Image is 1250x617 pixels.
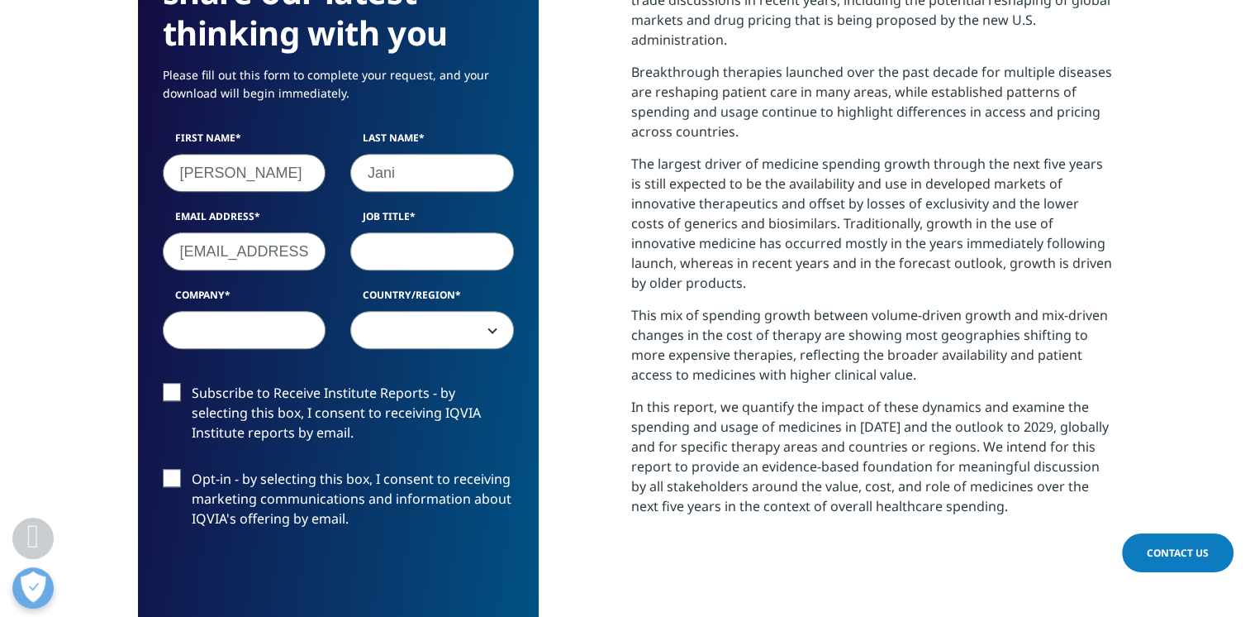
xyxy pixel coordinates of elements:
span: Contact Us [1147,546,1209,560]
label: Last Name [350,131,514,154]
p: Breakthrough therapies launched over the past decade for multiple diseases are reshaping patient ... [631,62,1113,154]
label: Company [163,288,326,311]
p: In this report, we quantify the impact of these dynamics and examine the spending and usage of me... [631,397,1113,529]
label: Email Address [163,209,326,232]
label: Opt-in - by selecting this box, I consent to receiving marketing communications and information a... [163,469,514,538]
p: This mix of spending growth between volume-driven growth and mix-driven changes in the cost of th... [631,305,1113,397]
label: First Name [163,131,326,154]
p: Please fill out this form to complete your request, and your download will begin immediately. [163,66,514,115]
label: Country/Region [350,288,514,311]
button: Open Preferences [12,567,54,609]
p: The largest driver of medicine spending growth through the next five years is still expected to b... [631,154,1113,305]
a: Contact Us [1122,533,1233,572]
label: Job Title [350,209,514,232]
label: Subscribe to Receive Institute Reports - by selecting this box, I consent to receiving IQVIA Inst... [163,383,514,452]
